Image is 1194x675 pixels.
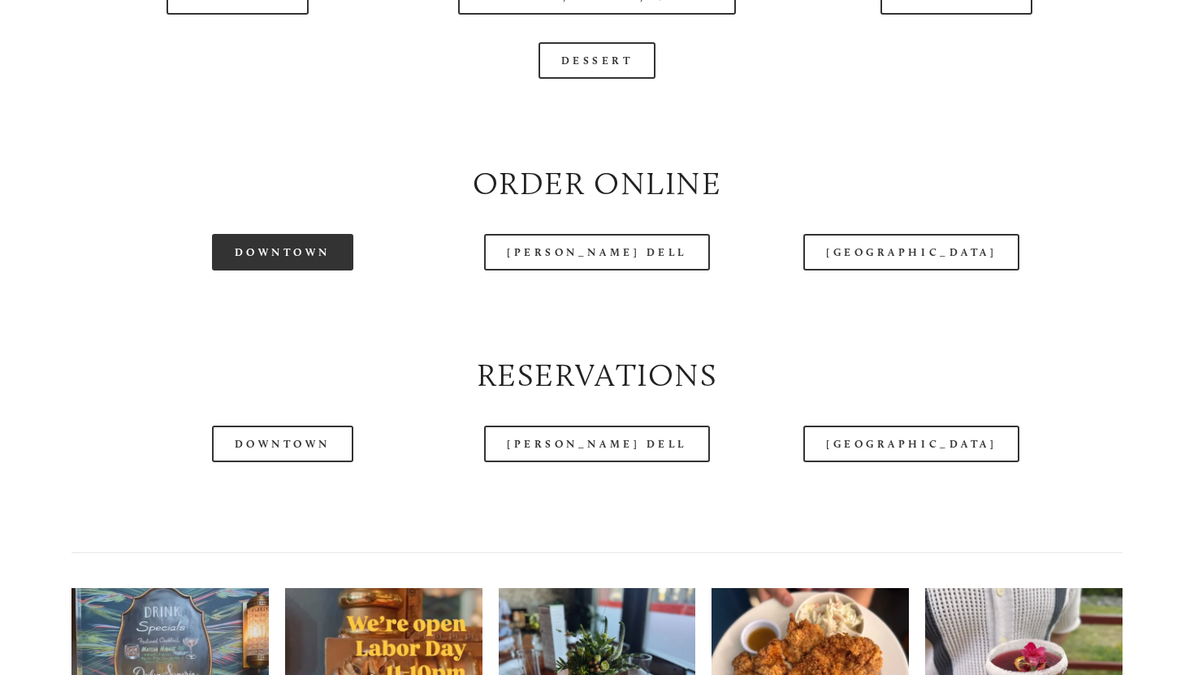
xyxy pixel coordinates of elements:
a: [GEOGRAPHIC_DATA] [803,234,1019,270]
a: [PERSON_NAME] Dell [484,234,710,270]
a: [GEOGRAPHIC_DATA] [803,426,1019,462]
h2: Reservations [71,353,1123,398]
a: Downtown [212,234,353,270]
a: [PERSON_NAME] Dell [484,426,710,462]
h2: Order Online [71,162,1123,206]
a: Downtown [212,426,353,462]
